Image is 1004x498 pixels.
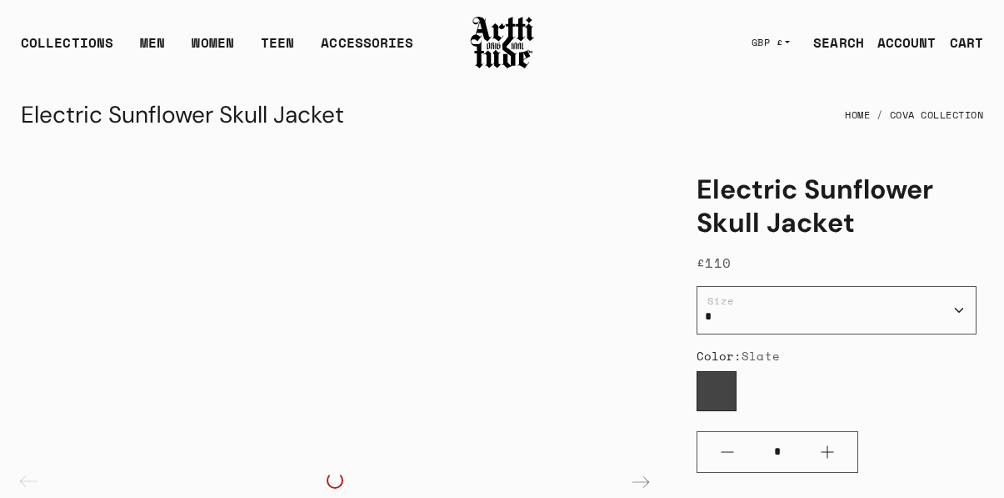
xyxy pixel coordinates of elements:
[321,33,413,66] div: ACCESSORIES
[950,33,983,53] div: CART
[21,95,344,135] div: Electric Sunflower Skull Jacket
[7,33,427,66] ul: Main navigation
[697,432,757,472] button: Minus
[890,97,984,133] a: Cova Collection
[697,253,732,273] span: £110
[757,436,797,467] input: Quantity
[937,26,983,59] a: Open cart
[697,371,737,411] label: Slate
[742,24,801,61] button: GBP £
[469,14,536,71] img: Arttitude
[797,432,857,472] button: Plus
[800,26,864,59] a: SEARCH
[21,33,113,66] div: COLLECTIONS
[864,26,937,59] a: ACCOUNT
[261,33,294,66] a: TEEN
[192,33,234,66] a: WOMEN
[845,97,870,133] a: Home
[752,36,783,49] span: GBP £
[742,347,780,365] span: Slate
[697,173,977,239] h1: Electric Sunflower Skull Jacket
[697,348,977,365] div: Color:
[140,33,165,66] a: MEN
